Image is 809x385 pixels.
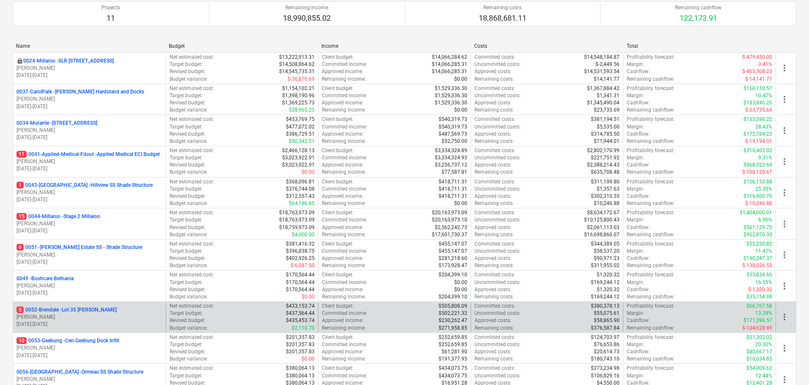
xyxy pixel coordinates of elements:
[435,92,467,99] p: $1,529,336.30
[742,262,772,269] p: $-138,026.55
[289,106,315,114] p: $28,965.23
[627,61,644,68] p: Margin :
[286,240,315,248] p: $381,416.32
[435,161,467,169] p: $3,256,737.12
[170,224,206,231] p: Revised budget :
[755,123,772,131] p: 28.43%
[282,154,315,161] p: $3,023,922.91
[16,321,162,328] p: [DATE] - [DATE]
[170,169,208,176] p: Budget variance :
[292,231,315,238] p: $4,000.00
[597,186,620,193] p: $1,357.63
[170,138,208,145] p: Budget variance :
[286,131,315,138] p: $386,729.51
[742,68,772,75] p: $-465,308.23
[743,178,772,186] p: $106,153.88
[757,61,772,68] p: -3.41%
[743,85,772,92] p: $160,110.57
[16,344,162,352] p: [PERSON_NAME]
[282,147,315,154] p: $2,466,128.13
[591,154,620,161] p: $221,751.92
[322,54,354,61] p: Client budget :
[597,123,620,131] p: $5,535.00
[474,186,521,193] p: Uncommitted costs :
[627,178,675,186] p: Profitability forecast :
[779,219,790,229] span: more_vert
[322,154,367,161] p: Committed income :
[743,131,772,138] p: $172,784.23
[779,94,790,104] span: more_vert
[627,209,675,216] p: Profitability forecast :
[474,43,620,49] div: Costs
[286,178,315,186] p: $368,096.81
[743,224,772,231] p: $501,129.70
[322,106,366,114] p: Remaining income :
[474,76,514,83] p: Remaining costs :
[745,76,772,83] p: $-14,141.77
[322,161,363,169] p: Approved income :
[743,99,772,106] p: $183,846.26
[16,275,74,282] p: 0049 - Bushcare Bethania
[432,54,467,61] p: $14,066,284.62
[594,138,620,145] p: $71,944.01
[591,262,620,269] p: $311,955.02
[16,189,162,196] p: [PERSON_NAME]
[474,169,514,176] p: Remaining costs :
[745,200,772,207] p: $-10,246.88
[16,306,24,313] span: 5
[439,193,467,200] p: $418,711.31
[587,224,620,231] p: $2,061,113.03
[454,106,467,114] p: $0.00
[627,169,675,176] p: Remaining cashflow :
[479,4,527,11] p: Remaining costs
[627,131,650,138] p: Cashflow :
[474,200,514,207] p: Remaining costs :
[594,255,620,262] p: $90,971.23
[627,85,675,92] p: Profitability forecast :
[594,200,620,207] p: $10,246.88
[322,61,367,68] p: Committed income :
[627,262,675,269] p: Remaining cashflow :
[16,57,23,65] div: This project is confidential
[286,186,315,193] p: $376,744.08
[474,85,515,92] p: Committed costs :
[16,134,162,141] p: [DATE] - [DATE]
[283,4,331,11] p: Remaining income
[454,76,467,83] p: $0.00
[587,147,620,154] p: $2,802,170.99
[474,255,511,262] p: Approved costs :
[627,154,644,161] p: Margin :
[584,54,620,61] p: $14,548,184.87
[474,248,521,255] p: Uncommitted costs :
[16,369,143,376] p: 0056-[GEOGRAPHIC_DATA] - Ormeau SS Shade Structure
[322,216,367,224] p: Committed income :
[627,106,675,114] p: Remaining cashflow :
[627,248,644,255] p: Margin :
[16,337,162,359] div: 100053-Geebung -Cen Geebung Dock Infill[PERSON_NAME][DATE]-[DATE]
[627,116,675,123] p: Profitability forecast :
[627,186,644,193] p: Margin :
[474,131,511,138] p: Approved costs :
[170,61,203,68] p: Target budget :
[170,248,203,255] p: Target budget :
[322,138,366,145] p: Remaining income :
[435,154,467,161] p: $3,334,324.93
[746,240,772,248] p: $52,220.82
[474,231,514,238] p: Remaining costs :
[279,209,315,216] p: $18,763,973.09
[16,182,24,188] span: 1
[584,231,620,238] p: $16,698,860.07
[742,54,772,61] p: $-479,450.00
[16,151,27,158] span: 11
[101,13,120,23] p: 11
[16,213,27,220] span: 15
[322,147,354,154] p: Client budget :
[474,193,511,200] p: Approved costs :
[16,314,162,321] p: [PERSON_NAME]
[170,154,203,161] p: Target budget :
[322,76,366,83] p: Remaining income :
[627,76,675,83] p: Remaining cashflow :
[779,63,790,73] span: more_vert
[474,61,521,68] p: Uncommitted costs :
[432,216,467,224] p: $20,163,973.10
